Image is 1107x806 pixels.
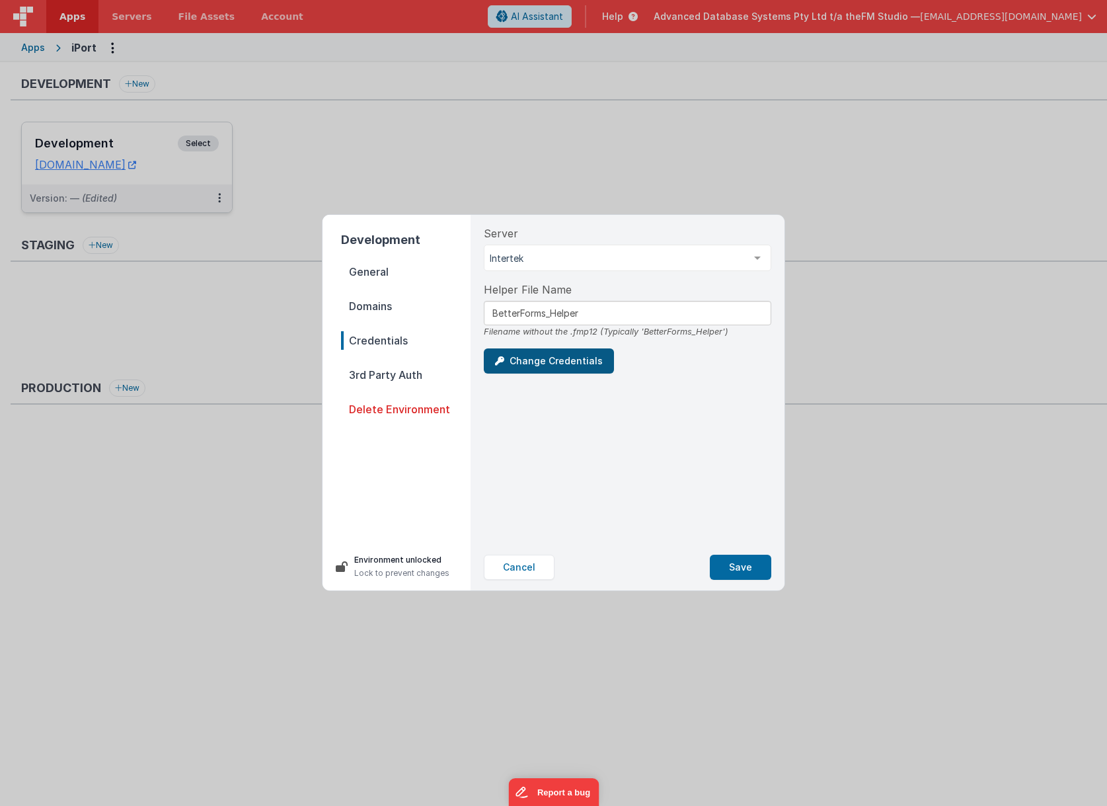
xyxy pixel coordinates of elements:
iframe: Marker.io feedback button [508,778,599,806]
span: Helper File Name [484,282,572,298]
h2: Development [341,231,471,249]
button: Cancel [484,555,554,580]
span: Credentials [341,331,471,350]
p: Environment unlocked [354,553,449,567]
input: Enter BetterForms Helper Name [484,301,771,325]
span: Intertek [490,252,744,265]
span: General [341,262,471,281]
span: Domains [341,297,471,315]
p: Lock to prevent changes [354,567,449,580]
span: Delete Environment [341,400,471,419]
div: Filename without the .fmp12 (Typically 'BetterForms_Helper') [484,325,771,338]
button: Save [710,555,771,580]
span: Server [484,225,518,241]
button: Change Credentials [484,348,614,374]
span: 3rd Party Auth [341,366,471,384]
